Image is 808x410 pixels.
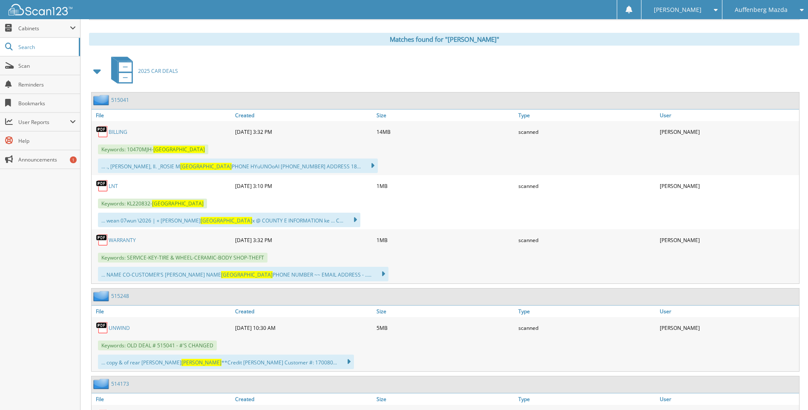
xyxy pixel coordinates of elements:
div: Matches found for "[PERSON_NAME]" [89,33,799,46]
a: Size [374,110,516,121]
span: Bookmarks [18,100,76,107]
span: Keywords: KL220832- [98,199,207,208]
div: [DATE] 3:10 PM [233,177,374,194]
div: [DATE] 10:30 AM [233,319,374,336]
span: Help [18,137,76,144]
div: ... copy & of rear [PERSON_NAME] **Credit [PERSON_NAME] Customer #: 170080... [98,355,354,369]
span: Search [18,43,75,51]
a: Created [233,306,374,317]
img: folder2.png [93,291,111,301]
a: 514173 [111,380,129,387]
div: ... NAME CO-CUSTOMER'S [PERSON_NAME] NAME PHONE NUMBER ~~ EMAIL ADDRESS - ..... [98,267,388,281]
div: [PERSON_NAME] [658,123,799,140]
img: PDF.png [96,234,109,246]
a: BILLING [109,128,127,136]
a: LNT [109,182,118,190]
div: [DATE] 3:32 PM [233,231,374,248]
a: File [92,110,233,121]
div: 14MB [374,123,516,140]
span: [GEOGRAPHIC_DATA] [201,217,252,224]
span: [GEOGRAPHIC_DATA] [152,200,204,207]
div: ... wean 07wun \2026 | « [PERSON_NAME] x @ COUNTY E INFORMATION ke ... C... [98,213,360,227]
span: [GEOGRAPHIC_DATA] [153,146,205,153]
div: ... ., [PERSON_NAME], Il. _ROSIE M PHONE HYuUNOoAI [PHONE_NUMBER] ADDRESS 18... [98,159,378,173]
span: Auffenberg Mazda [735,7,788,12]
div: 1MB [374,231,516,248]
a: User [658,110,799,121]
div: 1MB [374,177,516,194]
a: 515248 [111,292,129,300]
img: scan123-logo-white.svg [9,4,72,15]
span: Reminders [18,81,76,88]
span: [PERSON_NAME] [181,359,221,366]
a: Size [374,393,516,405]
a: Type [516,110,658,121]
div: [PERSON_NAME] [658,319,799,336]
span: Announcements [18,156,76,163]
img: folder2.png [93,378,111,389]
a: Type [516,393,658,405]
img: PDF.png [96,321,109,334]
span: Scan [18,62,76,69]
div: scanned [516,319,658,336]
span: Cabinets [18,25,70,32]
a: Size [374,306,516,317]
span: User Reports [18,118,70,126]
iframe: Chat Widget [765,369,808,410]
div: [PERSON_NAME] [658,231,799,248]
span: [GEOGRAPHIC_DATA] [221,271,273,278]
span: Keywords: OLD DEAL # 515041 - #'S CHANGED [98,341,217,350]
img: folder2.png [93,95,111,105]
a: User [658,393,799,405]
div: [PERSON_NAME] [658,177,799,194]
a: Created [233,110,374,121]
a: Type [516,306,658,317]
div: scanned [516,123,658,140]
span: Keywords: 10470MJH- [98,144,208,154]
a: 2025 CAR DEALS [106,54,178,88]
div: [DATE] 3:32 PM [233,123,374,140]
span: Keywords: SERVICE-KEY-TIRE & WHEEL-CERAMIC-BODY SHOP-THEFT [98,253,267,263]
img: PDF.png [96,125,109,138]
span: [GEOGRAPHIC_DATA] [180,163,232,170]
div: 1 [70,156,77,163]
div: scanned [516,177,658,194]
a: UNWIND [109,324,130,332]
a: File [92,306,233,317]
a: WARRANTY [109,237,136,244]
a: Created [233,393,374,405]
span: [PERSON_NAME] [654,7,702,12]
div: 5MB [374,319,516,336]
div: scanned [516,231,658,248]
span: 2025 CAR DEALS [138,67,178,75]
img: PDF.png [96,179,109,192]
a: 515041 [111,96,129,104]
a: File [92,393,233,405]
a: User [658,306,799,317]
